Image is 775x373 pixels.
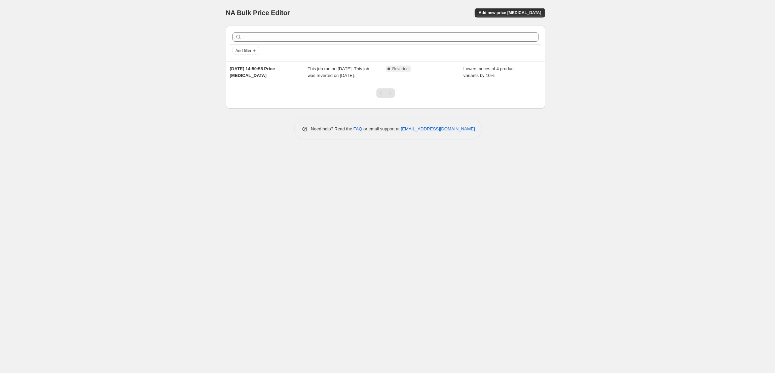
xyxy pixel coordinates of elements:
span: or email support at [362,126,401,131]
a: [EMAIL_ADDRESS][DOMAIN_NAME] [401,126,475,131]
span: Add filter [235,48,251,53]
button: Add new price [MEDICAL_DATA] [475,8,545,17]
span: This job ran on [DATE]. This job was reverted on [DATE]. [308,66,369,78]
span: Lowers prices of 4 product variants by 10% [464,66,515,78]
span: Need help? Read the [311,126,354,131]
a: FAQ [354,126,362,131]
span: Add new price [MEDICAL_DATA] [479,10,541,15]
nav: Pagination [376,88,395,98]
span: [DATE] 14:50:55 Price [MEDICAL_DATA] [230,66,275,78]
span: Reverted [392,66,409,72]
button: Add filter [232,47,259,55]
span: NA Bulk Price Editor [226,9,290,16]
